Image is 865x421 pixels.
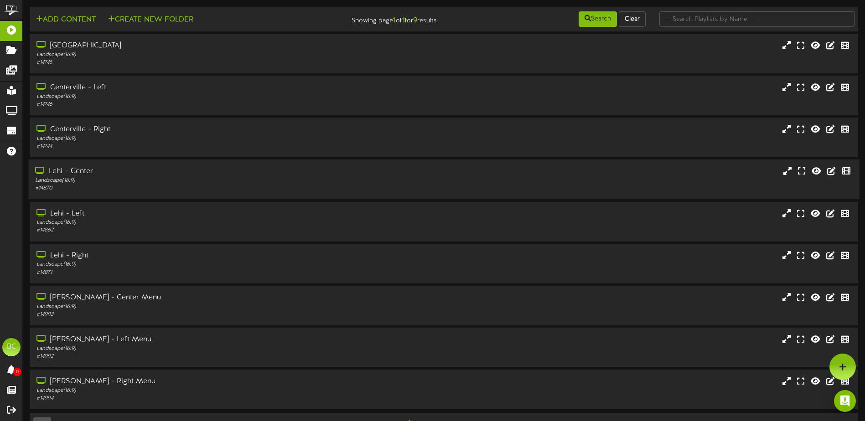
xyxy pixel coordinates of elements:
[36,293,368,303] div: [PERSON_NAME] - Center Menu
[35,185,368,192] div: # 14870
[36,269,368,277] div: # 14871
[33,14,98,26] button: Add Content
[579,11,617,27] button: Search
[105,14,196,26] button: Create New Folder
[402,16,405,25] strong: 1
[36,59,368,67] div: # 14745
[36,334,368,345] div: [PERSON_NAME] - Left Menu
[36,51,368,59] div: Landscape ( 16:9 )
[36,376,368,387] div: [PERSON_NAME] - Right Menu
[36,387,368,395] div: Landscape ( 16:9 )
[36,41,368,51] div: [GEOGRAPHIC_DATA]
[35,177,368,185] div: Landscape ( 16:9 )
[36,219,368,226] div: Landscape ( 16:9 )
[619,11,646,27] button: Clear
[36,303,368,311] div: Landscape ( 16:9 )
[36,251,368,261] div: Lehi - Right
[36,101,368,108] div: # 14746
[36,226,368,234] div: # 14862
[36,353,368,360] div: # 14992
[36,135,368,143] div: Landscape ( 16:9 )
[305,10,444,26] div: Showing page of for results
[413,16,417,25] strong: 9
[36,261,368,268] div: Landscape ( 16:9 )
[36,93,368,101] div: Landscape ( 16:9 )
[13,368,21,376] span: 0
[659,11,855,27] input: -- Search Playlists by Name --
[393,16,396,25] strong: 1
[36,345,368,353] div: Landscape ( 16:9 )
[2,338,21,356] div: BC
[36,82,368,93] div: Centerville - Left
[36,143,368,150] div: # 14744
[834,390,856,412] div: Open Intercom Messenger
[36,395,368,402] div: # 14994
[36,311,368,318] div: # 14993
[36,124,368,135] div: Centerville - Right
[35,166,368,177] div: Lehi - Center
[36,209,368,219] div: Lehi - Left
